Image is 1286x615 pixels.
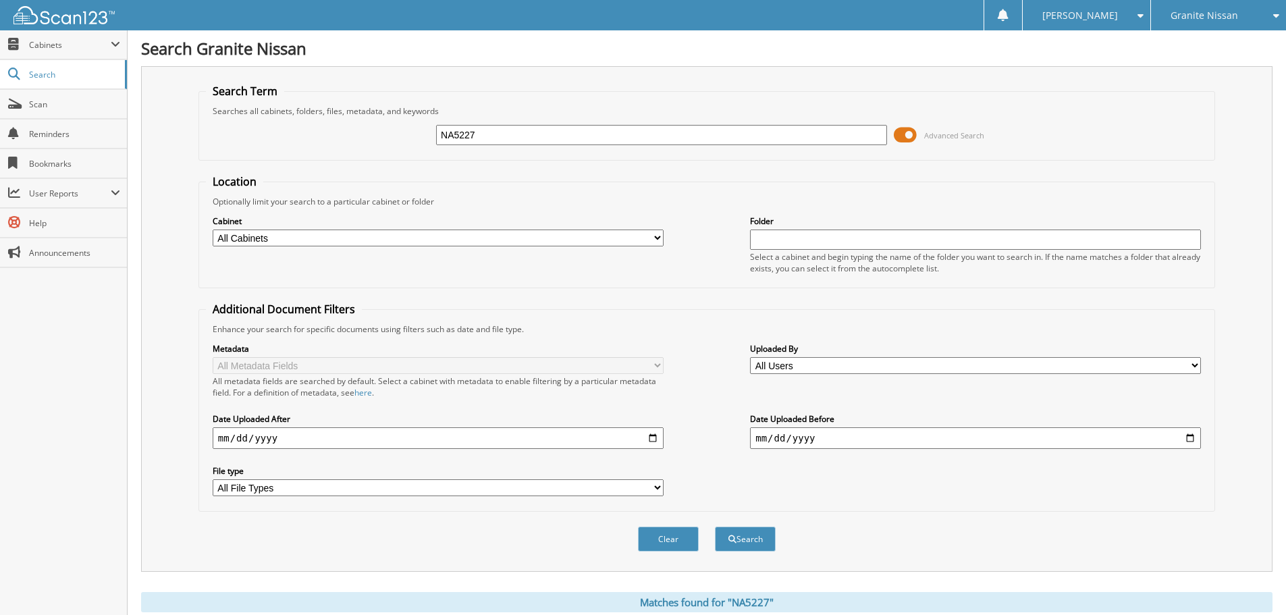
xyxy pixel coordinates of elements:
[213,427,664,449] input: start
[213,215,664,227] label: Cabinet
[29,99,120,110] span: Scan
[213,465,664,477] label: File type
[29,128,120,140] span: Reminders
[29,69,118,80] span: Search
[206,105,1208,117] div: Searches all cabinets, folders, files, metadata, and keywords
[750,215,1201,227] label: Folder
[206,302,362,317] legend: Additional Document Filters
[924,130,984,140] span: Advanced Search
[14,6,115,24] img: scan123-logo-white.svg
[638,527,699,552] button: Clear
[141,592,1272,612] div: Matches found for "NA5227"
[206,84,284,99] legend: Search Term
[1171,11,1238,20] span: Granite Nissan
[29,39,111,51] span: Cabinets
[354,387,372,398] a: here
[206,323,1208,335] div: Enhance your search for specific documents using filters such as date and file type.
[141,37,1272,59] h1: Search Granite Nissan
[29,247,120,259] span: Announcements
[1042,11,1118,20] span: [PERSON_NAME]
[206,174,263,189] legend: Location
[213,343,664,354] label: Metadata
[750,343,1201,354] label: Uploaded By
[715,527,776,552] button: Search
[29,217,120,229] span: Help
[29,158,120,169] span: Bookmarks
[29,188,111,199] span: User Reports
[206,196,1208,207] div: Optionally limit your search to a particular cabinet or folder
[213,413,664,425] label: Date Uploaded After
[750,251,1201,274] div: Select a cabinet and begin typing the name of the folder you want to search in. If the name match...
[213,375,664,398] div: All metadata fields are searched by default. Select a cabinet with metadata to enable filtering b...
[750,413,1201,425] label: Date Uploaded Before
[750,427,1201,449] input: end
